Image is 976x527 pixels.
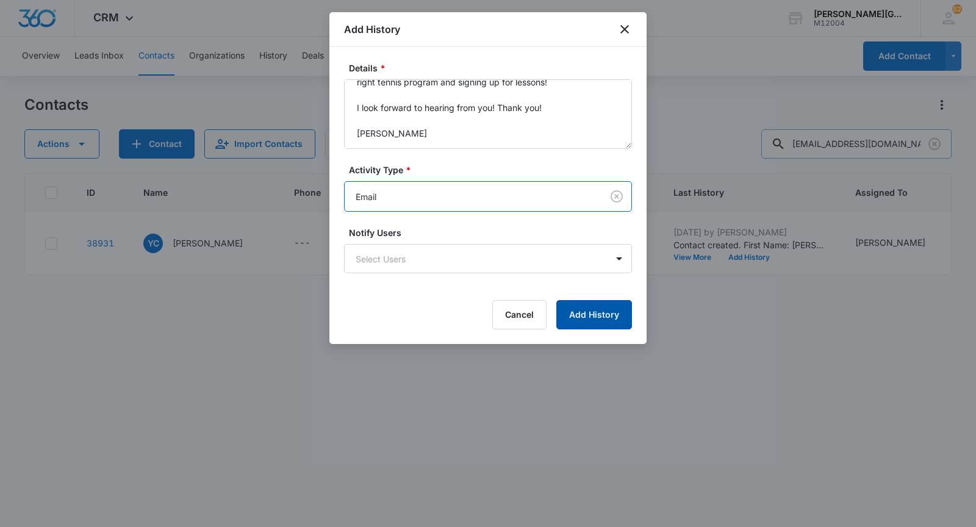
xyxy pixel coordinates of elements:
[556,300,632,329] button: Add History
[349,163,637,176] label: Activity Type
[349,62,637,74] label: Details
[492,300,547,329] button: Cancel
[607,187,626,206] button: Clear
[344,22,400,37] h1: Add History
[349,226,637,239] label: Notify Users
[617,22,632,37] button: close
[344,79,632,149] textarea: Hello [PERSON_NAME], Hope this email finds you well! We noticed that you created an account in ou...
